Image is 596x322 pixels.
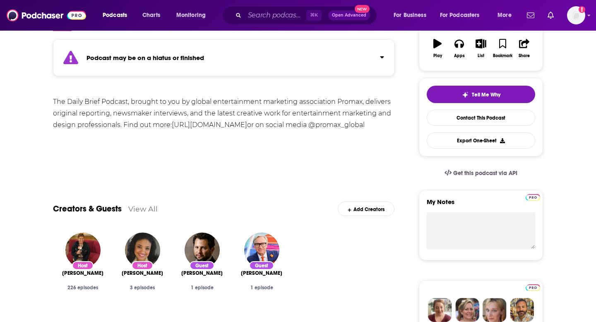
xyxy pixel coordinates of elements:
span: For Podcasters [440,10,480,21]
img: Sydney Profile [428,298,452,322]
button: Share [514,34,535,63]
div: 3 episodes [119,285,166,291]
a: Show notifications dropdown [524,8,538,22]
div: Host [72,261,94,270]
div: List [478,53,484,58]
div: Apps [454,53,465,58]
img: Sasha Issenberg [185,233,220,268]
span: [PERSON_NAME] [122,270,163,276]
a: Contact This Podcast [427,110,535,126]
img: Paul Feig [244,233,279,268]
a: Get this podcast via API [438,163,524,183]
a: LaFern Cusack [122,270,163,276]
button: open menu [435,9,492,22]
img: LaFern Cusack [125,233,160,268]
div: Guest [190,261,214,270]
div: Share [519,53,530,58]
a: Creators & Guests [53,204,122,214]
img: Jules Profile [483,298,507,322]
a: View All [128,204,158,213]
button: tell me why sparkleTell Me Why [427,86,535,103]
span: ⌘ K [306,10,322,21]
span: [PERSON_NAME] [62,270,103,276]
svg: Add a profile image [579,6,585,13]
span: Tell Me Why [472,91,500,98]
button: open menu [492,9,522,22]
button: Apps [448,34,470,63]
a: Paige Albiniak [62,270,103,276]
input: Search podcasts, credits, & more... [245,9,306,22]
div: Guest [249,261,274,270]
img: Paige Albiniak [65,233,101,268]
img: Podchaser Pro [526,284,540,291]
span: Podcasts [103,10,127,21]
div: Host [132,261,153,270]
a: Pro website [526,283,540,291]
span: Charts [142,10,160,21]
a: Paul Feig [241,270,282,276]
img: Podchaser Pro [526,194,540,201]
button: Open AdvancedNew [328,10,370,20]
span: For Business [394,10,426,21]
button: open menu [388,9,437,22]
div: The Daily Brief Podcast, brought to you by global entertainment marketing association Promax, del... [53,96,394,131]
div: Play [433,53,442,58]
button: List [470,34,492,63]
strong: Podcast may be on a hiatus or finished [87,54,204,62]
button: Export One-Sheet [427,132,535,149]
span: Get this podcast via API [453,170,517,177]
div: 1 episode [238,285,285,291]
button: Bookmark [492,34,513,63]
div: 1 episode [179,285,225,291]
img: Barbara Profile [455,298,479,322]
button: open menu [171,9,216,22]
a: Show notifications dropdown [544,8,557,22]
span: Open Advanced [332,13,366,17]
span: [PERSON_NAME] [181,270,223,276]
img: User Profile [567,6,585,24]
section: Click to expand status details [53,44,394,76]
a: [URL][DOMAIN_NAME] [172,121,247,129]
button: Play [427,34,448,63]
a: Sasha Issenberg [181,270,223,276]
div: 226 episodes [60,285,106,291]
img: Podchaser - Follow, Share and Rate Podcasts [7,7,86,23]
button: open menu [97,9,138,22]
label: My Notes [427,198,535,212]
span: Monitoring [176,10,206,21]
div: Search podcasts, credits, & more... [230,6,385,25]
a: Pro website [526,193,540,201]
span: More [497,10,512,21]
div: Add Creators [338,202,394,216]
img: tell me why sparkle [462,91,469,98]
span: [PERSON_NAME] [241,270,282,276]
div: Bookmark [493,53,512,58]
span: New [355,5,370,13]
img: Jon Profile [510,298,534,322]
button: Show profile menu [567,6,585,24]
a: Charts [137,9,165,22]
span: Logged in as redsetterpr [567,6,585,24]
